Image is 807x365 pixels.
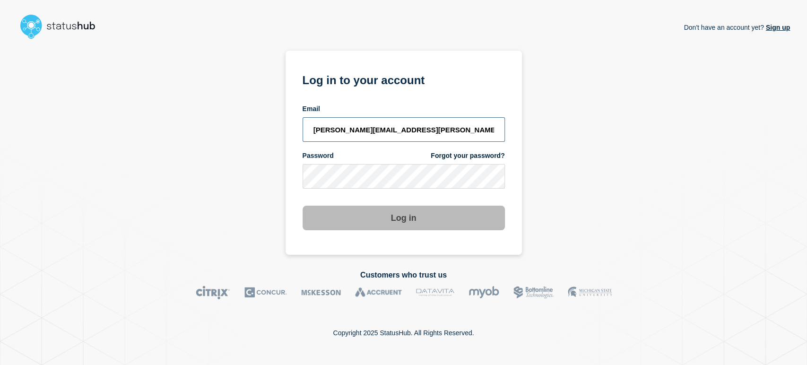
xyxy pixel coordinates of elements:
img: StatusHub logo [17,11,107,42]
p: Don't have an account yet? [684,16,790,39]
img: MSU logo [568,286,612,299]
img: Citrix logo [196,286,230,299]
input: email input [303,117,505,142]
a: Forgot your password? [431,151,504,160]
img: DataVita logo [416,286,454,299]
img: myob logo [469,286,499,299]
span: Password [303,151,334,160]
h1: Log in to your account [303,70,505,88]
button: Log in [303,206,505,230]
img: Accruent logo [355,286,402,299]
h2: Customers who trust us [17,271,790,279]
img: Concur logo [244,286,287,299]
input: password input [303,164,505,189]
img: Bottomline logo [513,286,554,299]
a: Sign up [764,24,790,31]
span: Email [303,104,320,113]
img: McKesson logo [301,286,341,299]
p: Copyright 2025 StatusHub. All Rights Reserved. [333,329,474,337]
